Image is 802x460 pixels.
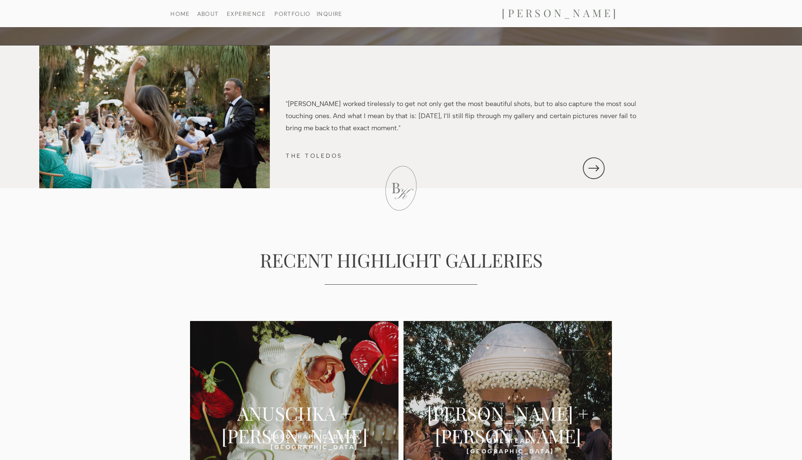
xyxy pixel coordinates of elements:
[271,11,314,16] a: PORTFOLIO
[388,179,404,192] h2: B
[476,7,644,20] a: [PERSON_NAME]
[467,436,549,444] a: HOMESTEAD, [GEOGRAPHIC_DATA]
[286,98,636,136] h2: "[PERSON_NAME] worked tirelessly to get not only get the most beautiful shots, but to also captur...
[415,402,600,425] a: [PERSON_NAME] + [PERSON_NAME]
[225,11,268,16] a: EXPERIENCE
[271,432,318,440] a: [GEOGRAPHIC_DATA], [GEOGRAPHIC_DATA]
[202,402,387,425] a: ANUSCHKA + [PERSON_NAME]
[186,11,229,16] a: ABOUT
[255,248,547,273] h2: RECENT HIGHLIGHT GALLERIES
[395,187,410,205] h1: K
[286,151,419,160] h3: THE TOLEDOS
[159,11,202,16] a: HOME
[314,11,345,16] a: INQUIRE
